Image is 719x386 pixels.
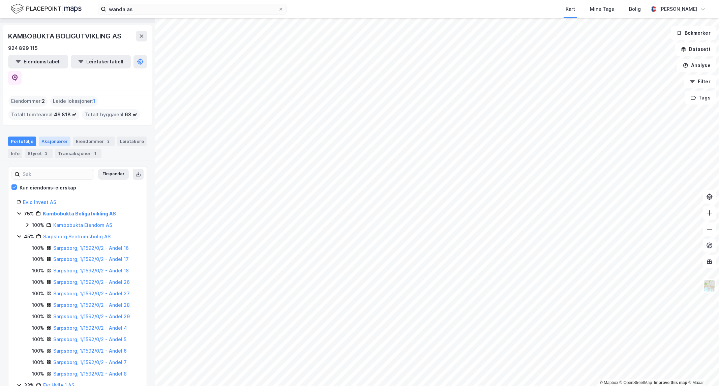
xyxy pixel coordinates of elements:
[8,44,38,52] div: 924 899 115
[20,184,76,192] div: Kun eiendoms-eierskap
[53,268,129,273] a: Sarpsborg, 1/1592/0/2 - Andel 18
[53,302,130,308] a: Sarpsborg, 1/1592/0/2 - Andel 28
[671,26,716,40] button: Bokmerker
[50,96,98,107] div: Leide lokasjoner :
[11,3,82,15] img: logo.f888ab2527a4732fd821a326f86c7f29.svg
[32,370,44,378] div: 100%
[43,234,111,239] a: Sarpsborg Sentrumsbolig AS
[32,335,44,344] div: 100%
[71,55,131,68] button: Leietakertabell
[92,150,99,157] div: 1
[82,109,140,120] div: Totalt byggareal :
[53,359,127,365] a: Sarpsborg, 1/1592/0/2 - Andel 7
[42,97,45,105] span: 2
[659,5,697,13] div: [PERSON_NAME]
[32,301,44,309] div: 100%
[43,211,116,216] a: Kambobukta Boligutvikling AS
[53,279,130,285] a: Sarpsborg, 1/1592/0/2 - Andel 26
[125,111,137,119] span: 68 ㎡
[106,4,278,14] input: Søk på adresse, matrikkel, gårdeiere, leietakere eller personer
[55,149,101,158] div: Transaksjoner
[32,358,44,366] div: 100%
[43,150,50,157] div: 3
[8,96,48,107] div: Eiendommer :
[53,314,130,319] a: Sarpsborg, 1/1592/0/2 - Andel 29
[73,137,115,146] div: Eiendommer
[105,138,112,145] div: 2
[53,325,127,331] a: Sarpsborg, 1/1592/0/2 - Andel 4
[32,244,44,252] div: 100%
[98,169,129,180] button: Ekspander
[53,371,127,377] a: Sarpsborg, 1/1592/0/2 - Andel 8
[8,137,36,146] div: Portefølje
[566,5,575,13] div: Kart
[600,380,618,385] a: Mapbox
[685,91,716,105] button: Tags
[24,210,34,218] div: 75%
[53,336,126,342] a: Sarpsborg, 1/1592/0/2 - Andel 5
[53,245,129,251] a: Sarpsborg, 1/1592/0/2 - Andel 16
[32,290,44,298] div: 100%
[8,55,68,68] button: Eiendomstabell
[32,347,44,355] div: 100%
[590,5,614,13] div: Mine Tags
[684,75,716,88] button: Filter
[23,199,56,205] a: Evlo Invest AS
[53,256,129,262] a: Sarpsborg, 1/1592/0/2 - Andel 17
[20,169,94,179] input: Søk
[629,5,641,13] div: Bolig
[675,42,716,56] button: Datasett
[117,137,147,146] div: Leietakere
[685,354,719,386] iframe: Chat Widget
[32,324,44,332] div: 100%
[53,348,127,354] a: Sarpsborg, 1/1592/0/2 - Andel 6
[32,313,44,321] div: 100%
[54,111,77,119] span: 46 818 ㎡
[53,222,112,228] a: Kambobukta Eiendom AS
[8,109,79,120] div: Totalt tomteareal :
[32,221,44,229] div: 100%
[654,380,687,385] a: Improve this map
[703,279,716,292] img: Z
[677,59,716,72] button: Analyse
[32,255,44,263] div: 100%
[32,278,44,286] div: 100%
[25,149,53,158] div: Styret
[620,380,652,385] a: OpenStreetMap
[8,149,22,158] div: Info
[24,233,34,241] div: 45%
[93,97,95,105] span: 1
[32,267,44,275] div: 100%
[53,291,130,296] a: Sarpsborg, 1/1592/0/2 - Andel 27
[39,137,70,146] div: Aksjonærer
[8,31,122,41] div: KAMBOBUKTA BOLIGUTVIKLING AS
[685,354,719,386] div: Kontrollprogram for chat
